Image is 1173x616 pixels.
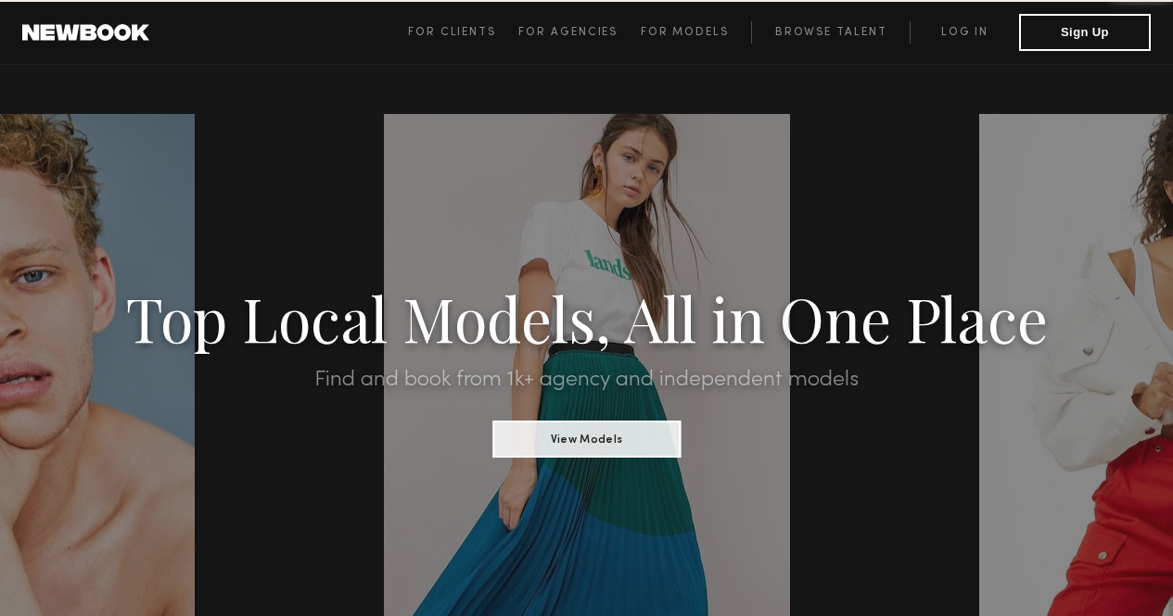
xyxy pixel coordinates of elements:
[88,289,1085,346] h1: Top Local Models, All in One Place
[751,21,910,44] a: Browse Talent
[910,21,1019,44] a: Log in
[88,369,1085,391] h2: Find and book from 1k+ agency and independent models
[408,27,496,38] span: For Clients
[641,21,752,44] a: For Models
[518,27,618,38] span: For Agencies
[492,421,681,458] button: View Models
[492,427,681,447] a: View Models
[408,21,518,44] a: For Clients
[518,21,640,44] a: For Agencies
[1019,14,1151,51] button: Sign Up
[641,27,729,38] span: For Models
